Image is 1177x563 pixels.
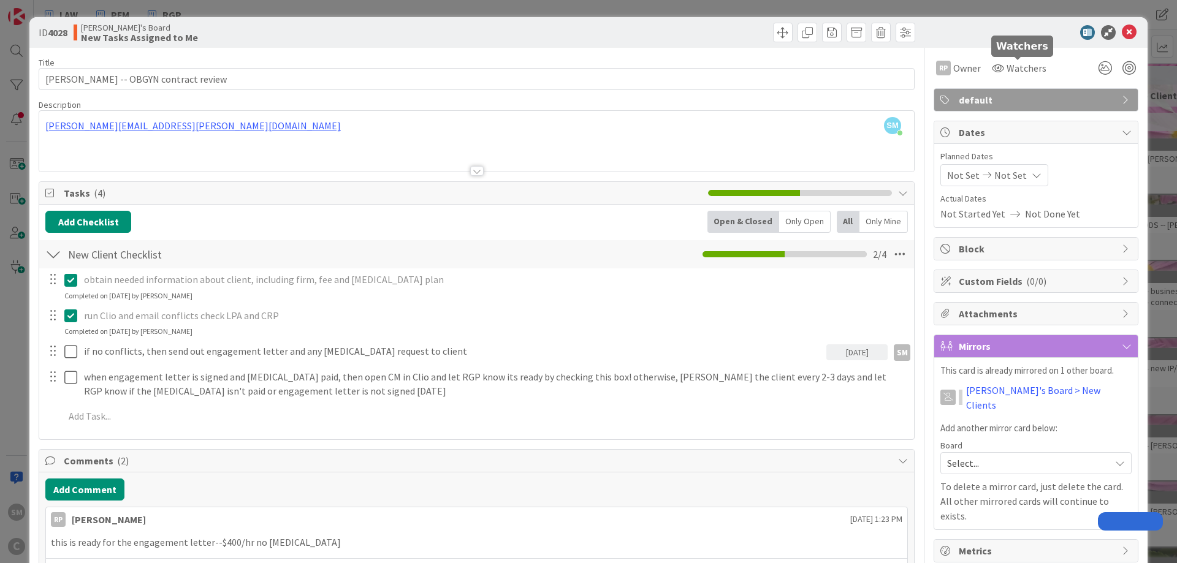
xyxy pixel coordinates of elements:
[39,25,67,40] span: ID
[996,40,1048,52] h5: Watchers
[959,274,1116,289] span: Custom Fields
[84,370,905,398] p: when engagement letter is signed and [MEDICAL_DATA] paid, then open CM in Clio and let RGP know i...
[884,117,901,134] span: SM
[51,535,902,550] p: this is ready for the engagement letter--$400/hr no [MEDICAL_DATA]
[953,61,981,75] span: Owner
[940,150,1132,163] span: Planned Dates
[39,57,55,68] label: Title
[940,206,1005,221] span: Not Started Yet
[117,455,129,467] span: ( 2 )
[994,168,1027,183] span: Not Set
[959,93,1116,107] span: default
[959,339,1116,353] span: Mirrors
[81,23,198,32] span: [PERSON_NAME]'s Board
[84,273,905,287] p: obtain needed information about client, including firm, fee and [MEDICAL_DATA] plan
[84,344,821,358] p: if no conflicts, then send out engagement letter and any [MEDICAL_DATA] request to client
[39,68,915,90] input: type card name here...
[959,125,1116,140] span: Dates
[940,479,1132,523] p: To delete a mirror card, just delete the card. All other mirrored cards will continue to exists.
[64,453,892,468] span: Comments
[72,512,146,527] div: [PERSON_NAME]
[940,192,1132,205] span: Actual Dates
[947,455,1104,472] span: Select...
[64,243,340,265] input: Add Checklist...
[959,306,1116,321] span: Attachments
[966,383,1132,412] a: [PERSON_NAME]'s Board > New Clients
[959,241,1116,256] span: Block
[850,513,902,526] span: [DATE] 1:23 PM
[1025,206,1080,221] span: Not Done Yet
[51,512,66,527] div: RP
[779,211,831,233] div: Only Open
[947,168,980,183] span: Not Set
[1007,61,1046,75] span: Watchers
[64,290,192,301] div: Completed on [DATE] by [PERSON_NAME]
[48,26,67,39] b: 4028
[64,326,192,337] div: Completed on [DATE] by [PERSON_NAME]
[940,441,962,450] span: Board
[894,344,910,361] div: SM
[39,99,81,110] span: Description
[1026,275,1046,287] span: ( 0/0 )
[45,211,131,233] button: Add Checklist
[64,186,702,200] span: Tasks
[837,211,859,233] div: All
[940,364,1132,378] p: This card is already mirrored on 1 other board.
[959,543,1116,558] span: Metrics
[81,32,198,42] b: New Tasks Assigned to Me
[45,119,341,132] a: [PERSON_NAME][EMAIL_ADDRESS][PERSON_NAME][DOMAIN_NAME]
[859,211,908,233] div: Only Mine
[94,187,105,199] span: ( 4 )
[45,478,124,501] button: Add Comment
[936,61,951,75] div: RP
[940,421,1132,436] p: Add another mirror card below:
[707,211,779,233] div: Open & Closed
[84,309,905,323] p: run Clio and email conflicts check LPA and CRP
[873,247,886,262] span: 2 / 4
[826,344,888,360] div: [DATE]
